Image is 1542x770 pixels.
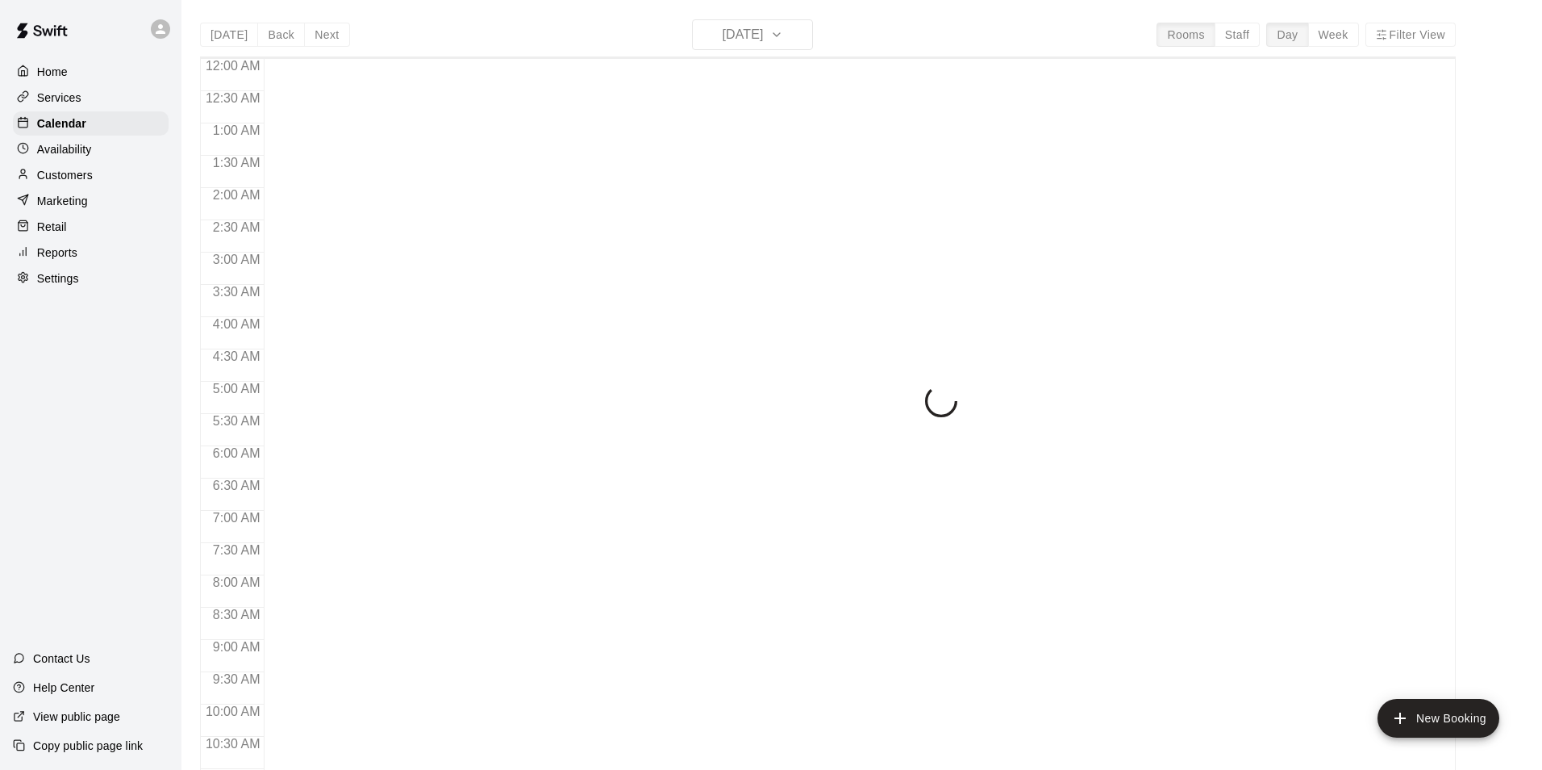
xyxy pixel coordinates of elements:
[209,156,265,169] span: 1:30 AM
[209,479,265,492] span: 6:30 AM
[37,141,92,157] p: Availability
[13,60,169,84] a: Home
[209,640,265,654] span: 9:00 AM
[202,737,265,751] span: 10:30 AM
[202,59,265,73] span: 12:00 AM
[13,111,169,136] a: Calendar
[33,680,94,696] p: Help Center
[209,575,265,589] span: 8:00 AM
[13,241,169,265] a: Reports
[209,220,265,234] span: 2:30 AM
[209,608,265,621] span: 8:30 AM
[37,270,79,287] p: Settings
[37,245,77,261] p: Reports
[209,543,265,557] span: 7:30 AM
[209,317,265,331] span: 4:00 AM
[13,215,169,239] a: Retail
[209,446,265,460] span: 6:00 AM
[209,188,265,202] span: 2:00 AM
[33,651,90,667] p: Contact Us
[13,86,169,110] a: Services
[37,167,93,183] p: Customers
[13,137,169,161] a: Availability
[37,115,86,132] p: Calendar
[13,266,169,291] a: Settings
[33,738,143,754] p: Copy public page link
[202,705,265,718] span: 10:00 AM
[202,91,265,105] span: 12:30 AM
[209,672,265,686] span: 9:30 AM
[37,193,88,209] p: Marketing
[37,64,68,80] p: Home
[209,511,265,525] span: 7:00 AM
[209,123,265,137] span: 1:00 AM
[37,219,67,235] p: Retail
[13,163,169,187] a: Customers
[37,90,81,106] p: Services
[33,709,120,725] p: View public page
[209,285,265,299] span: 3:30 AM
[13,189,169,213] a: Marketing
[1377,699,1499,738] button: add
[209,414,265,428] span: 5:30 AM
[209,253,265,266] span: 3:00 AM
[209,382,265,395] span: 5:00 AM
[209,349,265,363] span: 4:30 AM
